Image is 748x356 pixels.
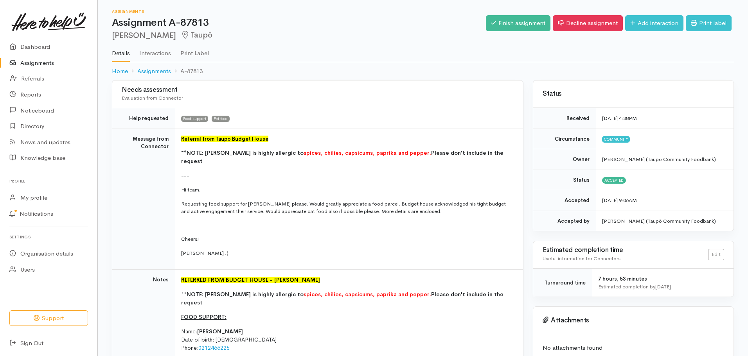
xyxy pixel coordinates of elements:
nav: breadcrumb [112,62,734,81]
b: Referral from Taupo Budget House [181,136,268,142]
h6: Assignments [112,9,486,14]
td: Owner [533,149,596,170]
span: Evaluation from Connector [122,95,183,101]
span: Taupō [181,30,212,40]
p: Requesting food support for [PERSON_NAME] please. Would greatly appreciate a food parcel. Budget ... [181,200,514,215]
span: REFERRED FROM BUDGET HOUSE - [PERSON_NAME] [181,276,320,283]
span: [PERSON_NAME] [197,328,243,335]
a: Interactions [139,39,171,61]
span: Community [602,136,630,142]
a: Details [112,39,130,62]
h1: Assignment A-87813 [112,17,486,29]
a: Decline assignment [553,15,623,31]
span: 0212466225 [198,344,230,351]
td: Accepted by [533,211,596,231]
span: [PERSON_NAME] (Taupō Community Foodbank) [602,156,716,163]
p: No attachments found [543,343,724,352]
h2: [PERSON_NAME] [112,31,486,40]
p: Cheers! [181,235,514,243]
td: Received [533,108,596,129]
font: spices, chilies, capsicums, paprika and pepper. [304,291,431,298]
p: [PERSON_NAME] :) [181,249,514,257]
td: Turnaround time [533,269,592,297]
h3: Needs assessment [122,86,514,94]
td: Message from Connector [112,129,175,270]
span: Name: [181,328,197,335]
span: Food support [181,116,208,122]
p: Hi team, [181,186,514,194]
time: [DATE] 9:06AM [602,197,637,204]
span: **NOTE: [PERSON_NAME] is highly allergic to Please don't include in the request [181,291,503,306]
a: Print label [686,15,732,31]
td: Status [533,170,596,190]
td: [PERSON_NAME] (Taupō Community Foodbank) [596,211,734,231]
a: Home [112,67,128,76]
span: Accepted [602,177,626,183]
a: Finish assignment [486,15,550,31]
time: [DATE] [655,283,671,290]
font: spices, chilies, capsicums, paprika and pepper. [304,149,431,156]
div: Estimated completion by [598,283,724,291]
a: Assignments [137,67,171,76]
h6: Profile [9,176,88,186]
span: --- [181,172,189,179]
span: **NOTE: [PERSON_NAME] is highly allergic to [181,149,304,156]
time: [DATE] 4:38PM [602,115,637,122]
span: 7 hours, 53 minutes [598,275,647,282]
span: Phone: [181,344,198,351]
a: Add interaction [625,15,683,31]
button: Support [9,310,88,326]
li: A-87813 [171,67,203,76]
a: Print Label [180,39,209,61]
td: Accepted [533,190,596,211]
td: Circumstance [533,129,596,149]
u: FOOD SUPPORT: [181,313,227,320]
span: Useful information for Connectors [543,255,620,262]
h3: Status [543,90,724,98]
span: Date of birth: [DEMOGRAPHIC_DATA] [181,336,277,343]
h3: Estimated completion time [543,247,708,254]
h6: Settings [9,232,88,242]
span: Pet food [212,116,230,122]
h3: Attachments [543,317,724,324]
a: Edit [708,249,724,260]
td: Help requested [112,108,175,129]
